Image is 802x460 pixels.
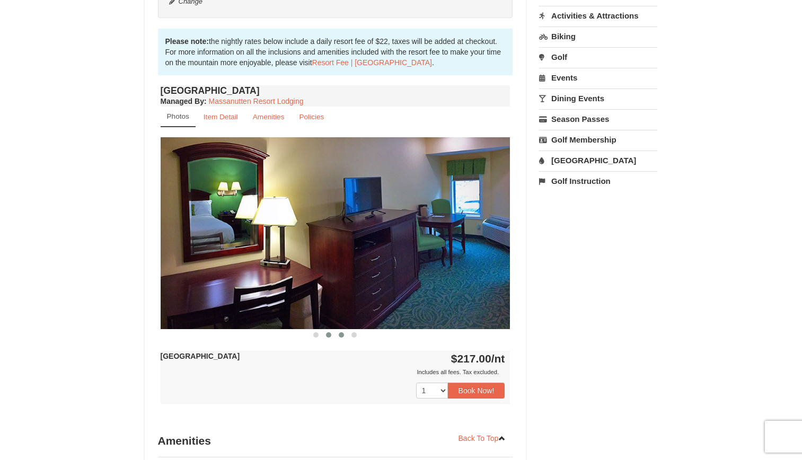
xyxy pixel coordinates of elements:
span: /nt [491,352,505,365]
span: Managed By [161,97,204,105]
a: Biking [539,26,657,46]
img: 18876286-39-50e6e3c6.jpg [161,137,510,329]
a: Events [539,68,657,87]
button: Book Now! [448,383,505,399]
a: Golf Instruction [539,171,657,191]
a: Activities & Attractions [539,6,657,25]
a: [GEOGRAPHIC_DATA] [539,151,657,170]
a: Photos [161,107,196,127]
a: Dining Events [539,89,657,108]
a: Back To Top [452,430,513,446]
small: Item Detail [204,113,238,121]
strong: : [161,97,207,105]
strong: Please note: [165,37,209,46]
strong: [GEOGRAPHIC_DATA] [161,352,240,360]
a: Golf [539,47,657,67]
a: Policies [292,107,331,127]
a: Amenities [246,107,292,127]
a: Golf Membership [539,130,657,149]
small: Photos [167,112,189,120]
a: Resort Fee | [GEOGRAPHIC_DATA] [312,58,432,67]
small: Policies [299,113,324,121]
a: Item Detail [197,107,245,127]
h4: [GEOGRAPHIC_DATA] [161,85,510,96]
strong: $217.00 [451,352,505,365]
h3: Amenities [158,430,513,452]
div: Includes all fees. Tax excluded. [161,367,505,377]
a: Massanutten Resort Lodging [209,97,304,105]
div: the nightly rates below include a daily resort fee of $22, taxes will be added at checkout. For m... [158,29,513,75]
small: Amenities [253,113,285,121]
a: Season Passes [539,109,657,129]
